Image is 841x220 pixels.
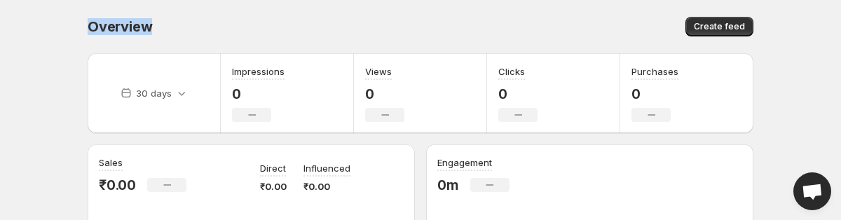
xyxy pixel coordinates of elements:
span: Overview [88,18,152,35]
p: 0 [631,85,678,102]
p: ₹0.00 [99,177,136,193]
p: 30 days [136,86,172,100]
h3: Impressions [232,64,285,78]
span: Create feed [694,21,745,32]
p: Influenced [303,161,350,175]
h3: Sales [99,156,123,170]
h3: Engagement [437,156,492,170]
h3: Purchases [631,64,678,78]
p: 0 [232,85,285,102]
button: Create feed [685,17,753,36]
p: ₹0.00 [260,179,287,193]
div: Open chat [793,172,831,210]
p: Direct [260,161,286,175]
h3: Views [365,64,392,78]
p: 0 [498,85,538,102]
h3: Clicks [498,64,525,78]
p: 0m [437,177,459,193]
p: ₹0.00 [303,179,350,193]
p: 0 [365,85,404,102]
